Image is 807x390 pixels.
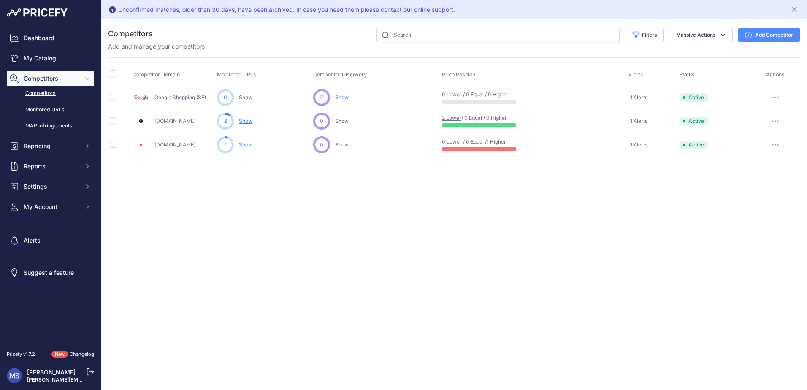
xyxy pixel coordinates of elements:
a: My Catalog [7,51,94,66]
span: 1 Alerts [630,94,647,101]
span: 0 [320,141,323,149]
span: Competitors [24,74,79,83]
a: 1 Alerts [628,93,647,102]
img: Pricefy Logo [7,8,68,17]
a: 1 Alerts [628,117,647,125]
a: Competitors [7,86,94,101]
p: 0 Lower / 0 Equal / [442,138,496,145]
a: Suggest a feature [7,265,94,280]
a: [PERSON_NAME][EMAIL_ADDRESS][PERSON_NAME][DOMAIN_NAME] [27,376,199,383]
nav: Sidebar [7,30,94,341]
a: Show [239,141,252,148]
span: 0 [224,94,227,101]
span: Active [679,141,708,149]
input: Search [376,28,620,42]
span: Competitor Discovery [313,71,367,78]
span: Active [679,93,708,102]
span: Show [335,118,349,124]
span: 11 [320,94,324,101]
a: Dashboard [7,30,94,46]
span: 1 Alerts [630,141,647,148]
span: Reports [24,162,79,171]
div: Unconfirmed matches, older than 30 days, have been archived. In case you need them please contact... [118,5,455,14]
span: Price Position [442,71,475,78]
button: My Account [7,199,94,214]
span: 1 [225,141,227,149]
span: Competitor Domain [133,71,180,78]
span: 1 Alerts [630,118,647,125]
span: 0 [320,117,323,125]
a: Alerts [7,233,94,248]
button: Massive Actions [669,28,733,42]
a: [DOMAIN_NAME] [154,141,195,148]
a: Monitored URLs [7,103,94,117]
span: Repricing [24,142,79,150]
span: 2 [224,117,227,125]
button: Reports [7,159,94,174]
button: Close [790,3,800,14]
span: New [51,351,68,358]
span: My Account [24,203,79,211]
a: MAP infringements [7,119,94,133]
a: 2 Lower [442,115,461,121]
p: 0 Lower / 0 Equal / 0 Higher [442,91,496,98]
a: [PERSON_NAME] [27,368,76,376]
a: 1 Alerts [628,141,647,149]
button: Competitors [7,71,94,86]
div: Pricefy v1.7.2 [7,351,35,358]
span: Show [335,141,349,148]
a: 1 Higher [487,138,506,145]
h2: Competitors [108,28,153,40]
p: / 0 Equal / 0 Higher [442,115,496,122]
button: Repricing [7,138,94,154]
span: Settings [24,182,79,191]
span: Alerts [628,71,643,78]
span: Show [335,94,349,101]
p: Add and manage your competitors [108,42,205,51]
span: Status [679,71,695,78]
button: Settings [7,179,94,194]
a: [DOMAIN_NAME] [154,118,195,124]
button: Filters [625,28,664,42]
a: Google Shopping (SE) [154,94,206,100]
a: Show [239,94,252,100]
button: Add Competitor [738,28,800,42]
a: Changelog [70,351,94,357]
span: Monitored URLs [217,71,256,78]
a: Show [239,118,252,124]
span: Actions [766,71,785,78]
span: Active [679,117,708,125]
